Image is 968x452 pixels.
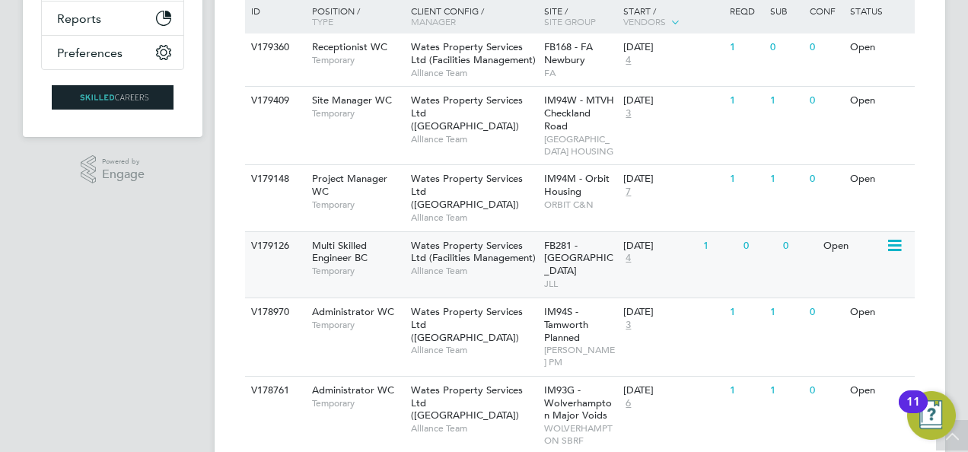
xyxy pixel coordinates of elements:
[740,232,779,260] div: 0
[846,298,912,326] div: Open
[312,107,403,119] span: Temporary
[623,397,633,410] span: 6
[699,232,739,260] div: 1
[544,422,616,446] span: WOLVERHAMPTON SBRF
[766,298,806,326] div: 1
[544,199,616,211] span: ORBIT C&N
[247,87,301,115] div: V179409
[846,165,912,193] div: Open
[544,305,588,344] span: IM94S - Tamworth Planned
[312,319,403,331] span: Temporary
[820,232,886,260] div: Open
[846,377,912,405] div: Open
[411,67,537,79] span: Alliance Team
[247,298,301,326] div: V178970
[544,172,610,198] span: IM94M - Orbit Housing
[312,40,387,53] span: Receptionist WC
[41,85,184,110] a: Go to home page
[411,239,536,265] span: Wates Property Services Ltd (Facilities Management)
[623,54,633,67] span: 4
[411,422,537,434] span: Alliance Team
[411,133,537,145] span: Alliance Team
[411,212,537,224] span: Alliance Team
[766,165,806,193] div: 1
[544,15,596,27] span: Site Group
[623,384,722,397] div: [DATE]
[81,155,145,184] a: Powered byEngage
[544,133,616,157] span: [GEOGRAPHIC_DATA] HOUSING
[411,265,537,277] span: Alliance Team
[411,384,523,422] span: Wates Property Services Ltd ([GEOGRAPHIC_DATA])
[544,384,612,422] span: IM93G - Wolverhampton Major Voids
[806,33,845,62] div: 0
[411,172,523,211] span: Wates Property Services Ltd ([GEOGRAPHIC_DATA])
[102,168,145,181] span: Engage
[312,384,394,396] span: Administrator WC
[544,278,616,290] span: JLL
[247,377,301,405] div: V178761
[544,344,616,368] span: [PERSON_NAME] PM
[846,87,912,115] div: Open
[411,94,523,132] span: Wates Property Services Ltd ([GEOGRAPHIC_DATA])
[623,306,722,319] div: [DATE]
[623,240,696,253] div: [DATE]
[544,67,616,79] span: FA
[312,172,387,198] span: Project Manager WC
[806,298,845,326] div: 0
[726,298,766,326] div: 1
[766,33,806,62] div: 0
[411,305,523,344] span: Wates Property Services Ltd ([GEOGRAPHIC_DATA])
[623,15,666,27] span: Vendors
[623,94,722,107] div: [DATE]
[544,239,613,278] span: FB281 - [GEOGRAPHIC_DATA]
[42,36,183,69] button: Preferences
[726,87,766,115] div: 1
[623,186,633,199] span: 7
[806,377,845,405] div: 0
[247,165,301,193] div: V179148
[544,94,614,132] span: IM94W - MTVH Checkland Road
[312,265,403,277] span: Temporary
[779,232,819,260] div: 0
[726,377,766,405] div: 1
[907,391,956,440] button: Open Resource Center, 11 new notifications
[312,239,368,265] span: Multi Skilled Engineer BC
[806,165,845,193] div: 0
[312,199,403,211] span: Temporary
[52,85,174,110] img: skilledcareers-logo-retina.png
[102,155,145,168] span: Powered by
[623,319,633,332] span: 3
[411,344,537,356] span: Alliance Team
[312,94,392,107] span: Site Manager WC
[726,33,766,62] div: 1
[806,87,845,115] div: 0
[846,33,912,62] div: Open
[906,402,920,422] div: 11
[247,33,301,62] div: V179360
[544,40,593,66] span: FB168 - FA Newbury
[42,2,183,35] button: Reports
[623,252,633,265] span: 4
[312,305,394,318] span: Administrator WC
[312,15,333,27] span: Type
[411,15,456,27] span: Manager
[766,377,806,405] div: 1
[726,165,766,193] div: 1
[57,11,101,26] span: Reports
[312,397,403,409] span: Temporary
[57,46,123,60] span: Preferences
[247,232,301,260] div: V179126
[623,173,722,186] div: [DATE]
[766,87,806,115] div: 1
[623,107,633,120] span: 3
[623,41,722,54] div: [DATE]
[312,54,403,66] span: Temporary
[411,40,536,66] span: Wates Property Services Ltd (Facilities Management)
